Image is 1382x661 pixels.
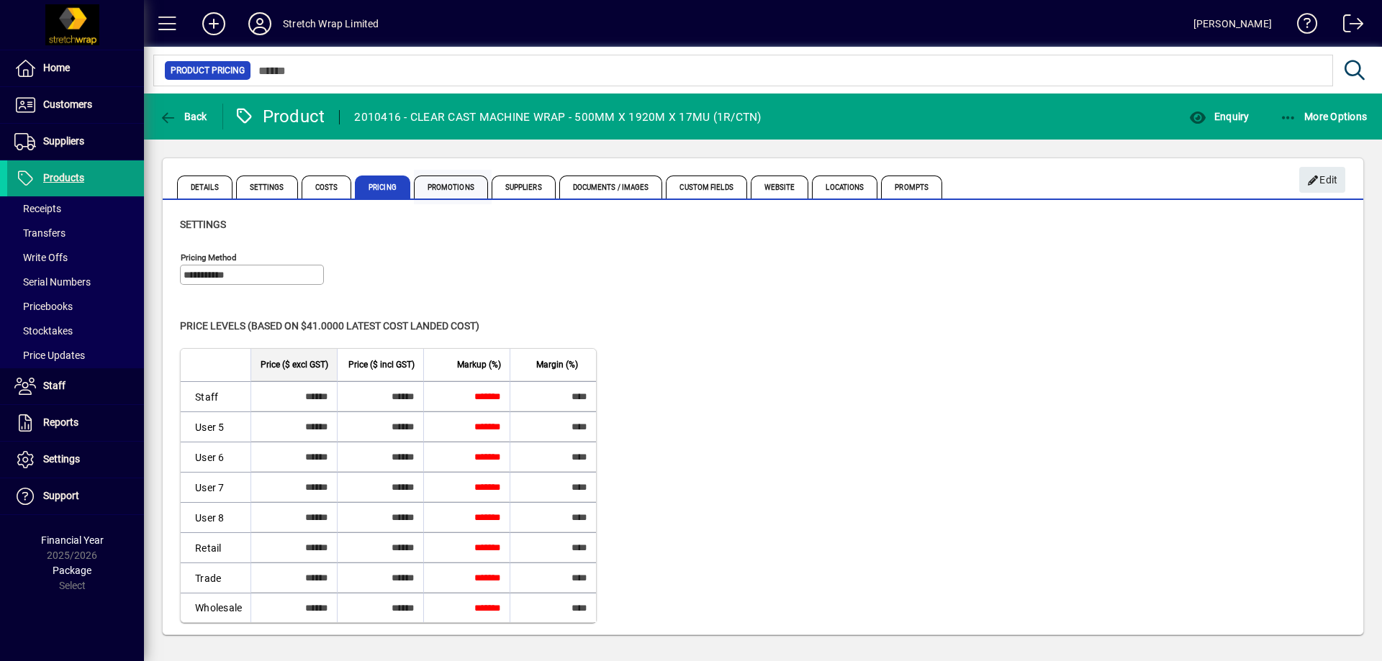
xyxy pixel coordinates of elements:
[355,175,410,199] span: Pricing
[43,172,84,183] span: Products
[348,357,415,373] span: Price ($ incl GST)
[180,320,479,332] span: Price levels (based on $41.0000 Latest cost landed cost)
[159,111,207,122] span: Back
[181,472,250,502] td: User 7
[181,381,250,411] td: Staff
[7,405,144,441] a: Reports
[283,12,379,35] div: Stretch Wrap Limited
[53,565,91,576] span: Package
[144,104,223,129] app-page-header-button: Back
[7,87,144,123] a: Customers
[14,276,91,288] span: Serial Numbers
[234,105,325,128] div: Product
[181,502,250,532] td: User 8
[414,175,488,199] span: Promotions
[14,227,66,239] span: Transfers
[7,50,144,86] a: Home
[7,319,144,343] a: Stocktakes
[666,175,746,199] span: Custom Fields
[7,245,144,270] a: Write Offs
[155,104,211,129] button: Back
[171,63,245,78] span: Product Pricing
[1189,111,1249,122] span: Enquiry
[181,442,250,472] td: User 6
[14,252,68,263] span: Write Offs
[181,252,237,263] mat-label: Pricing method
[191,11,237,37] button: Add
[43,453,80,465] span: Settings
[181,562,250,593] td: Trade
[7,478,144,514] a: Support
[536,357,578,373] span: Margin (%)
[812,175,877,199] span: Locations
[881,175,942,199] span: Prompts
[14,203,61,214] span: Receipts
[1280,111,1368,122] span: More Options
[41,534,104,546] span: Financial Year
[7,294,144,319] a: Pricebooks
[7,442,144,478] a: Settings
[1185,104,1252,129] button: Enquiry
[14,350,85,361] span: Price Updates
[302,175,352,199] span: Costs
[177,175,232,199] span: Details
[181,532,250,562] td: Retail
[559,175,663,199] span: Documents / Images
[492,175,556,199] span: Suppliers
[1276,104,1371,129] button: More Options
[236,175,298,199] span: Settings
[1332,3,1364,50] a: Logout
[457,357,501,373] span: Markup (%)
[181,411,250,442] td: User 5
[181,593,250,622] td: Wholesale
[354,106,761,129] div: 2010416 - CLEAR CAST MACHINE WRAP - 500MM X 1920M X 17MU (1R/CTN)
[43,416,78,428] span: Reports
[7,124,144,160] a: Suppliers
[261,357,328,373] span: Price ($ excl GST)
[237,11,283,37] button: Profile
[43,99,92,110] span: Customers
[7,343,144,368] a: Price Updates
[751,175,809,199] span: Website
[1307,168,1338,192] span: Edit
[7,196,144,221] a: Receipts
[7,270,144,294] a: Serial Numbers
[14,325,73,337] span: Stocktakes
[7,221,144,245] a: Transfers
[180,219,226,230] span: Settings
[1286,3,1318,50] a: Knowledge Base
[1299,167,1345,193] button: Edit
[43,380,66,391] span: Staff
[43,490,79,501] span: Support
[43,62,70,73] span: Home
[7,368,144,404] a: Staff
[14,301,73,312] span: Pricebooks
[1193,12,1272,35] div: [PERSON_NAME]
[43,135,84,147] span: Suppliers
